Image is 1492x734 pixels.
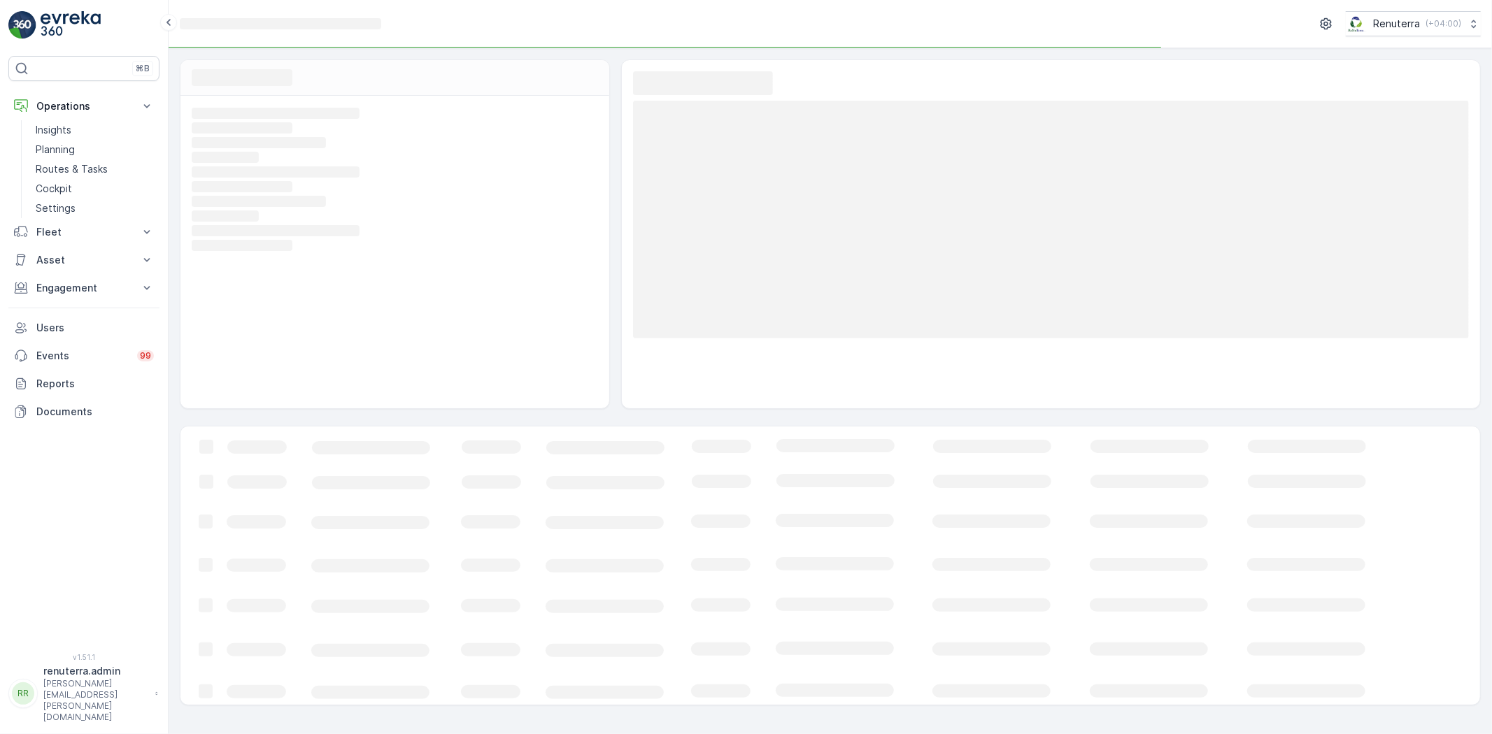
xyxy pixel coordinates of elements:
a: Documents [8,398,159,426]
a: Cockpit [30,179,159,199]
a: Settings [30,199,159,218]
p: ( +04:00 ) [1426,18,1461,29]
a: Reports [8,370,159,398]
button: Fleet [8,218,159,246]
div: RR [12,682,34,705]
img: logo [8,11,36,39]
a: Routes & Tasks [30,159,159,179]
a: Insights [30,120,159,140]
p: renuterra.admin [43,664,148,678]
p: Reports [36,377,154,391]
p: Settings [36,201,76,215]
p: Planning [36,143,75,157]
a: Users [8,314,159,342]
p: Events [36,349,129,363]
a: Events99 [8,342,159,370]
p: [PERSON_NAME][EMAIL_ADDRESS][PERSON_NAME][DOMAIN_NAME] [43,678,148,723]
p: Cockpit [36,182,72,196]
p: ⌘B [136,63,150,74]
button: Renuterra(+04:00) [1346,11,1481,36]
p: 99 [140,350,151,361]
p: Operations [36,99,132,113]
button: Asset [8,246,159,274]
p: Users [36,321,154,335]
img: Screenshot_2024-07-26_at_13.33.01.png [1346,16,1367,31]
p: Routes & Tasks [36,162,108,176]
p: Documents [36,405,154,419]
p: Asset [36,253,132,267]
span: v 1.51.1 [8,653,159,661]
p: Renuterra [1373,17,1420,31]
button: RRrenuterra.admin[PERSON_NAME][EMAIL_ADDRESS][PERSON_NAME][DOMAIN_NAME] [8,664,159,723]
p: Insights [36,123,71,137]
img: logo_light-DOdMpM7g.png [41,11,101,39]
p: Engagement [36,281,132,295]
a: Planning [30,140,159,159]
p: Fleet [36,225,132,239]
button: Operations [8,92,159,120]
button: Engagement [8,274,159,302]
